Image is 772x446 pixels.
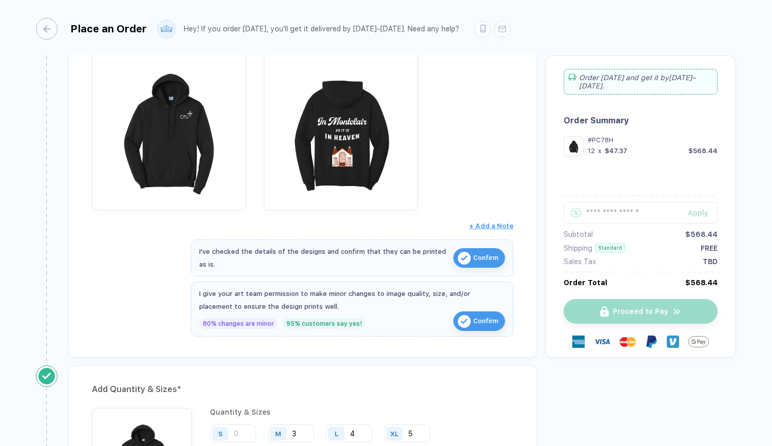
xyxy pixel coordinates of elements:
img: Venmo [667,336,679,348]
div: $568.44 [685,230,718,238]
div: Standard [595,244,625,252]
img: visa [594,333,610,350]
div: Place an Order [70,23,147,35]
div: I give your art team permission to make minor changes to image quality, size, and/or placement to... [199,287,505,313]
div: Quantity & Sizes [210,408,513,416]
div: TBD [703,257,718,266]
div: x [597,147,603,155]
button: Apply [675,202,718,224]
span: Confirm [473,313,498,329]
div: L [335,430,338,437]
div: XL [390,430,398,437]
div: Sales Tax [564,257,596,266]
div: Apply [688,209,718,217]
img: master-card [620,333,636,350]
img: icon [458,315,471,328]
div: Order Total [564,278,607,287]
button: + Add a Note [469,218,513,234]
span: Confirm [473,250,498,266]
div: Add Quantity & Sizes [92,381,513,398]
div: #PC78H [588,136,718,144]
img: user profile [158,20,176,38]
div: Order Summary [564,116,718,125]
div: Shipping [564,244,592,252]
div: FREE [701,244,718,252]
div: $568.44 [685,278,718,287]
img: e1a39bc7-3353-4bca-87e6-af01d7981d1f_nt_front_1757618715618.jpg [97,55,241,199]
div: $47.37 [605,147,627,155]
div: S [218,430,223,437]
span: + Add a Note [469,222,513,230]
img: icon [458,252,471,265]
img: Paypal [645,336,658,348]
img: express [572,336,585,348]
div: 95% customers say yes! [283,318,365,329]
img: GPay [688,331,709,352]
button: iconConfirm [453,311,505,331]
div: Hey! If you order [DATE], you'll get it delivered by [DATE]–[DATE]. Need any help? [184,25,459,33]
div: I've checked the details of the designs and confirm that they can be printed as is. [199,245,448,271]
div: Order [DATE] and get it by [DATE]–[DATE] . [564,69,718,95]
img: e1a39bc7-3353-4bca-87e6-af01d7981d1f_nt_front_1757618715618.jpg [566,139,581,154]
div: Subtotal [564,230,593,238]
button: iconConfirm [453,248,505,268]
div: 80% changes are minor [199,318,278,329]
div: M [275,430,281,437]
div: $568.44 [688,147,718,155]
div: 12 [588,147,595,155]
img: e1a39bc7-3353-4bca-87e6-af01d7981d1f_nt_back_1757618715620.jpg [269,55,413,199]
